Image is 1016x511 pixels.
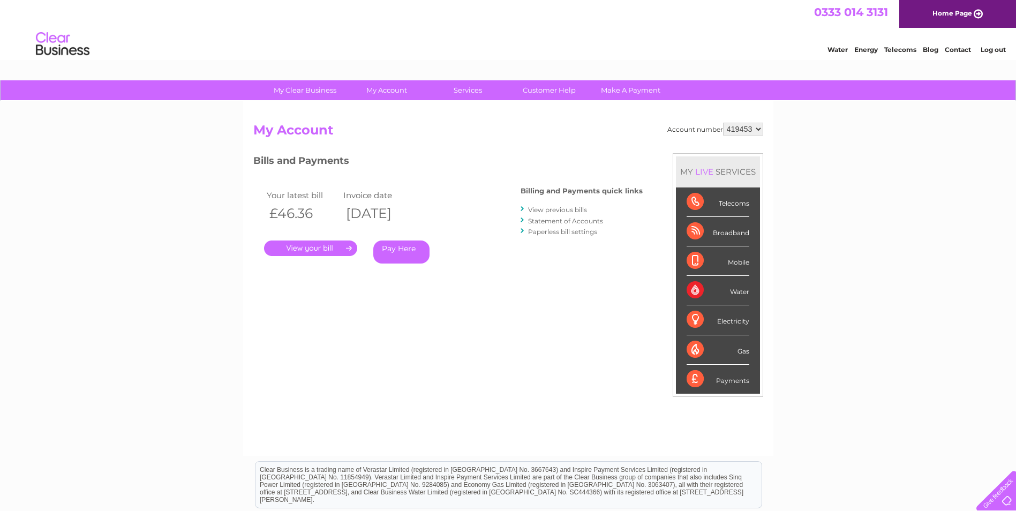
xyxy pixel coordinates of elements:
[687,305,749,335] div: Electricity
[342,80,431,100] a: My Account
[341,202,418,224] th: [DATE]
[264,241,357,256] a: .
[253,123,763,143] h2: My Account
[505,80,593,100] a: Customer Help
[35,28,90,61] img: logo.png
[521,187,643,195] h4: Billing and Payments quick links
[676,156,760,187] div: MY SERVICES
[528,228,597,236] a: Paperless bill settings
[693,167,716,177] div: LIVE
[255,6,762,52] div: Clear Business is a trading name of Verastar Limited (registered in [GEOGRAPHIC_DATA] No. 3667643...
[667,123,763,136] div: Account number
[687,246,749,276] div: Mobile
[253,153,643,172] h3: Bills and Payments
[341,188,418,202] td: Invoice date
[981,46,1006,54] a: Log out
[687,335,749,365] div: Gas
[687,187,749,217] div: Telecoms
[528,206,587,214] a: View previous bills
[424,80,512,100] a: Services
[945,46,971,54] a: Contact
[264,202,341,224] th: £46.36
[261,80,349,100] a: My Clear Business
[373,241,430,264] a: Pay Here
[528,217,603,225] a: Statement of Accounts
[687,365,749,394] div: Payments
[814,5,888,19] a: 0333 014 3131
[827,46,848,54] a: Water
[923,46,938,54] a: Blog
[687,276,749,305] div: Water
[687,217,749,246] div: Broadband
[854,46,878,54] a: Energy
[884,46,916,54] a: Telecoms
[264,188,341,202] td: Your latest bill
[586,80,675,100] a: Make A Payment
